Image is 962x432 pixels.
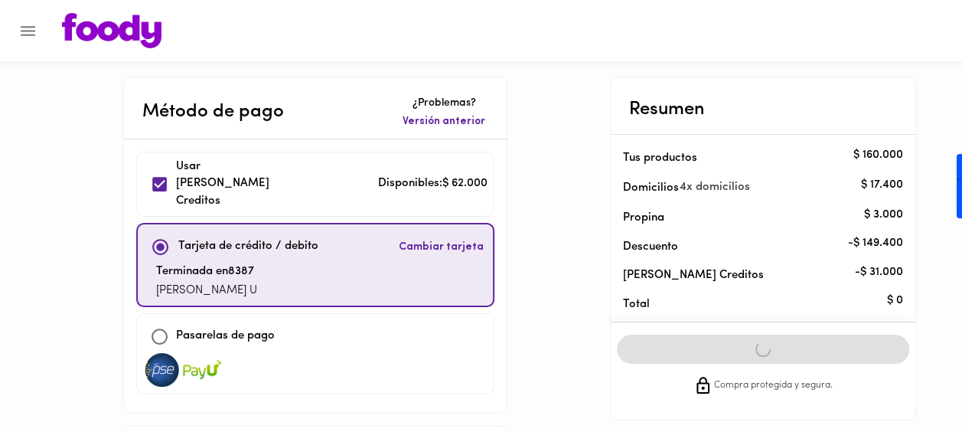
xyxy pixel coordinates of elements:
p: Descuento [623,239,678,255]
p: [PERSON_NAME] Creditos [623,267,879,283]
img: logo.png [62,13,161,48]
p: Terminada en 8387 [156,263,257,281]
p: Pasarelas de pago [176,328,275,345]
button: Versión anterior [399,111,488,133]
span: Versión anterior [403,114,485,129]
button: Cambiar tarjeta [396,231,487,263]
p: $ 17.400 [861,177,903,193]
p: Usar [PERSON_NAME] Creditos [176,159,281,211]
p: Tarjeta de crédito / debito [178,238,318,256]
p: - $ 149.400 [848,236,903,252]
p: Total [623,296,879,313]
p: Disponibles: $ 62.000 [378,175,488,193]
p: $ 3.000 [864,207,903,223]
p: [PERSON_NAME] U [156,283,257,300]
p: Propina [623,210,879,226]
p: Método de pago [142,98,284,126]
button: Menu [9,12,47,50]
img: visa [143,353,181,387]
span: 4 x domicilios [680,178,750,198]
p: Domicilios [623,180,679,196]
p: - $ 31.000 [855,264,903,280]
p: ¿Problemas? [399,96,488,111]
iframe: Messagebird Livechat Widget [873,343,947,417]
p: Resumen [629,96,705,123]
p: Tus productos [623,150,879,166]
img: visa [183,353,221,387]
span: Cambiar tarjeta [399,240,484,255]
span: Compra protegida y segura. [714,378,833,394]
p: $ 160.000 [853,147,903,163]
p: $ 0 [887,293,903,309]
